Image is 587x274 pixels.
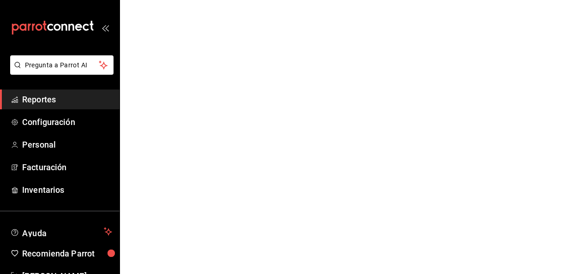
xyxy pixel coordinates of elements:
[22,93,112,106] span: Reportes
[6,67,114,77] a: Pregunta a Parrot AI
[102,24,109,31] button: open_drawer_menu
[22,247,112,260] span: Recomienda Parrot
[10,55,114,75] button: Pregunta a Parrot AI
[22,184,112,196] span: Inventarios
[22,116,112,128] span: Configuración
[22,226,100,237] span: Ayuda
[25,60,99,70] span: Pregunta a Parrot AI
[22,138,112,151] span: Personal
[22,161,112,173] span: Facturación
